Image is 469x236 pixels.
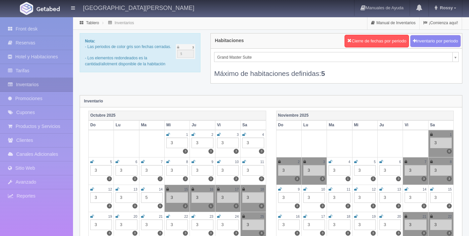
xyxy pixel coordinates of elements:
[320,176,325,181] label: 3
[132,176,137,181] label: 3
[166,138,188,148] div: 3
[347,188,350,191] small: 11
[165,120,190,130] th: Mi
[141,192,163,203] div: 5
[192,219,213,230] div: 3
[90,219,112,230] div: 3
[211,133,213,137] small: 2
[327,120,352,130] th: Ma
[345,35,409,47] button: Cierre de fechas por periodo
[422,176,427,181] label: 3
[354,192,376,203] div: 3
[235,160,239,164] small: 10
[114,120,139,130] th: Lu
[133,215,137,218] small: 20
[115,21,134,25] a: Inventarios
[183,149,188,154] label: 3
[295,176,300,181] label: 3
[295,204,300,208] label: 3
[158,204,163,208] label: 5
[320,231,325,236] label: 3
[215,38,244,43] h4: Habitaciones
[448,215,452,218] small: 22
[349,160,351,164] small: 4
[410,35,461,47] button: Inventario por periodo
[209,188,213,191] small: 16
[352,120,377,130] th: Mi
[260,160,264,164] small: 11
[217,192,239,203] div: 3
[86,21,99,25] a: Tablero
[186,133,188,137] small: 1
[321,70,325,77] b: 5
[241,120,266,130] th: Sa
[276,111,454,120] th: Noviembre 2025
[215,120,240,130] th: Vi
[84,99,103,103] strong: Inventario
[303,192,325,203] div: 3
[234,231,239,236] label: 3
[423,188,426,191] small: 14
[420,17,462,29] a: ¡Comienza aquí!
[108,188,112,191] small: 12
[234,149,239,154] label: 3
[235,215,239,218] small: 24
[209,215,213,218] small: 23
[159,215,163,218] small: 21
[447,204,452,208] label: 3
[166,219,188,230] div: 3
[80,33,200,72] div: - Las periodos de color gris son fechas cerradas. - Los elementos redondeados es la cantidad/allo...
[234,204,239,208] label: 0
[234,176,239,181] label: 3
[425,160,427,164] small: 7
[405,192,426,203] div: 3
[108,215,112,218] small: 19
[278,192,300,203] div: 3
[237,133,239,137] small: 3
[396,231,401,236] label: 3
[298,160,300,164] small: 2
[262,133,264,137] small: 4
[116,192,137,203] div: 3
[211,160,213,164] small: 9
[354,165,376,176] div: 3
[438,5,453,10] span: Rossy
[450,133,452,137] small: 1
[116,219,137,230] div: 3
[447,149,452,154] label: 0
[371,231,376,236] label: 3
[107,204,112,208] label: 3
[37,6,60,11] img: Getabed
[132,231,137,236] label: 3
[166,165,188,176] div: 3
[183,176,188,181] label: 3
[347,215,350,218] small: 18
[422,231,427,236] label: 3
[298,188,300,191] small: 9
[371,204,376,208] label: 3
[377,120,403,130] th: Ju
[208,231,213,236] label: 3
[296,215,300,218] small: 16
[396,176,401,181] label: 3
[141,165,163,176] div: 3
[403,120,428,130] th: Vi
[83,3,194,12] h4: [GEOGRAPHIC_DATA][PERSON_NAME]
[116,165,137,176] div: 3
[159,188,163,191] small: 14
[186,160,188,164] small: 8
[379,165,401,176] div: 3
[260,215,264,218] small: 25
[397,188,401,191] small: 13
[447,176,452,181] label: 3
[235,188,239,191] small: 17
[161,160,163,164] small: 7
[405,165,426,176] div: 3
[371,176,376,181] label: 3
[259,176,264,181] label: 0
[192,165,213,176] div: 3
[132,204,137,208] label: 3
[422,204,427,208] label: 3
[430,165,452,176] div: 3
[217,219,239,230] div: 3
